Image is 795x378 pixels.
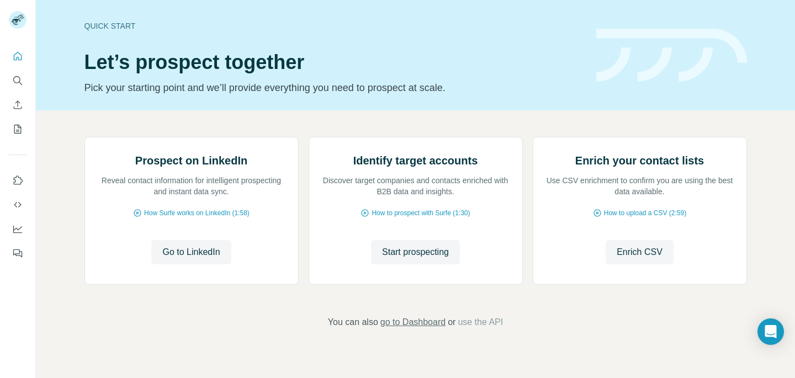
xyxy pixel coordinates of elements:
[9,95,26,115] button: Enrich CSV
[604,208,686,218] span: How to upload a CSV (2:59)
[328,316,378,329] span: You can also
[9,219,26,239] button: Dashboard
[372,208,470,218] span: How to prospect with Surfe (1:30)
[151,240,231,264] button: Go to LinkedIn
[757,318,784,345] div: Open Intercom Messenger
[617,246,662,259] span: Enrich CSV
[9,243,26,263] button: Feedback
[84,20,583,31] div: Quick start
[606,240,674,264] button: Enrich CSV
[9,46,26,66] button: Quick start
[458,316,503,329] button: use the API
[162,246,220,259] span: Go to LinkedIn
[596,29,747,82] img: banner
[144,208,250,218] span: How Surfe works on LinkedIn (1:58)
[544,175,735,197] p: Use CSV enrichment to confirm you are using the best data available.
[320,175,511,197] p: Discover target companies and contacts enriched with B2B data and insights.
[575,153,704,168] h2: Enrich your contact lists
[382,246,449,259] span: Start prospecting
[371,240,460,264] button: Start prospecting
[96,175,287,197] p: Reveal contact information for intelligent prospecting and instant data sync.
[353,153,478,168] h2: Identify target accounts
[9,11,26,29] img: Avatar
[448,316,455,329] span: or
[9,171,26,190] button: Use Surfe on LinkedIn
[84,80,583,95] p: Pick your starting point and we’ll provide everything you need to prospect at scale.
[9,119,26,139] button: My lists
[9,195,26,215] button: Use Surfe API
[135,153,247,168] h2: Prospect on LinkedIn
[9,71,26,90] button: Search
[380,316,446,329] button: go to Dashboard
[84,51,583,73] h1: Let’s prospect together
